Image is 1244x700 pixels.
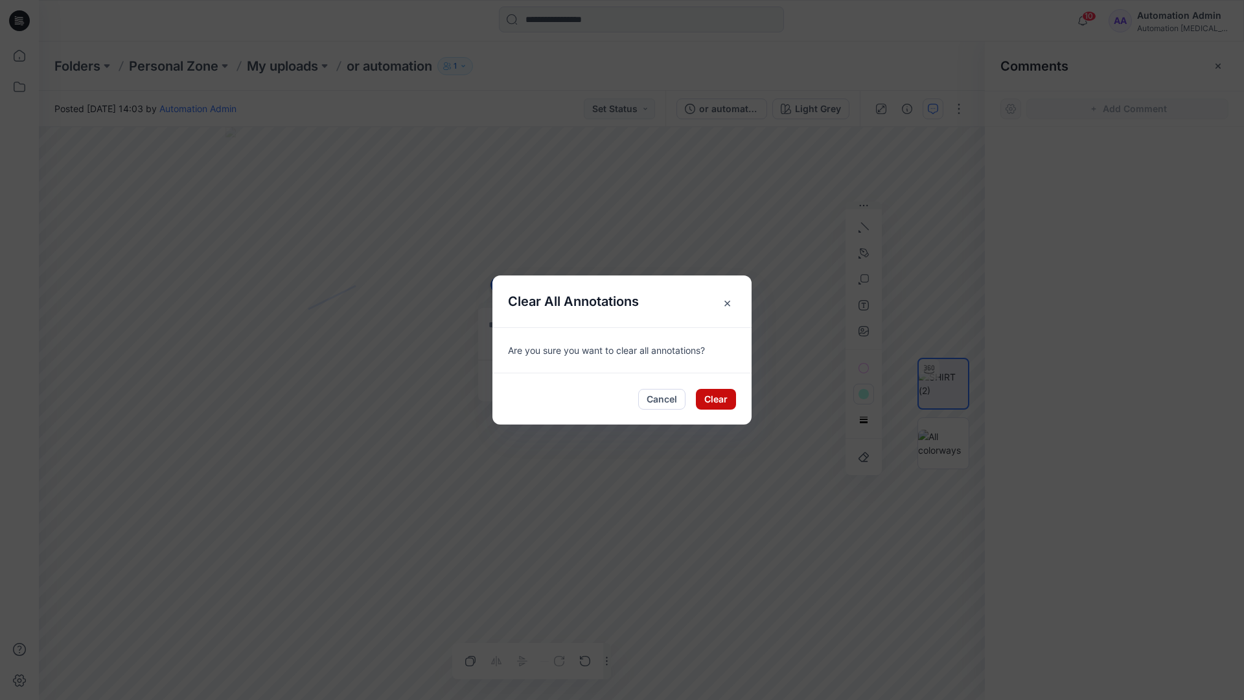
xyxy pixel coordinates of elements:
div: Are you sure you want to clear all annotations? [492,327,752,373]
button: Clear [696,389,736,410]
h5: Clear All Annotations [492,275,654,327]
button: Cancel [638,389,685,410]
button: Close [700,275,752,327]
span: × [715,291,739,314]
